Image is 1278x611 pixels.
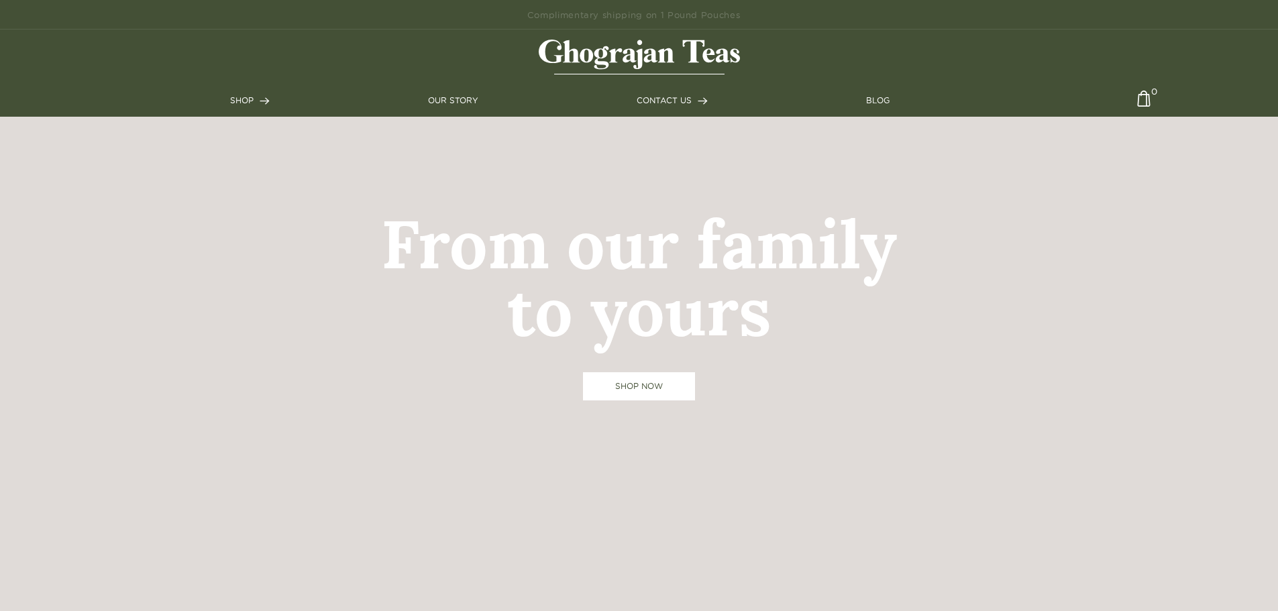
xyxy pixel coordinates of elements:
img: cart-icon-matt.svg [1137,91,1151,117]
span: 0 [1151,85,1157,91]
h1: From our family to yours [378,211,900,345]
img: logo-matt.svg [539,40,740,74]
a: CONTACT US [637,95,708,107]
a: 0 [1137,91,1151,117]
a: SHOP [230,95,270,107]
span: CONTACT US [637,96,692,105]
img: forward-arrow.svg [260,97,270,105]
span: SHOP [230,96,254,105]
a: BLOG [866,95,890,107]
a: OUR STORY [428,95,478,107]
a: SHOP NOW [583,372,695,400]
img: forward-arrow.svg [698,97,708,105]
